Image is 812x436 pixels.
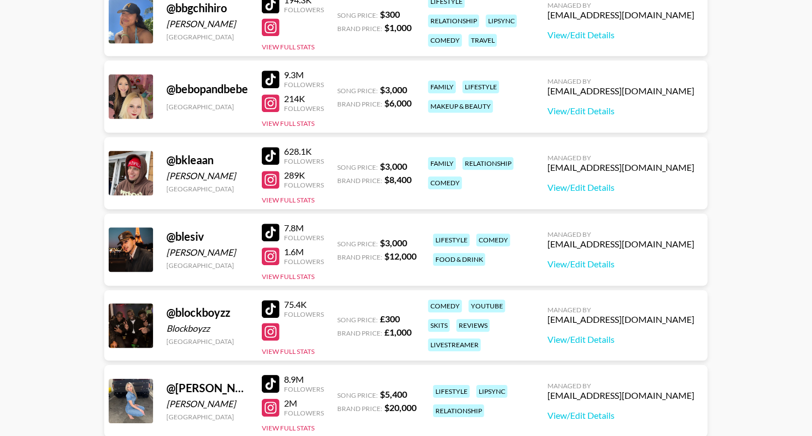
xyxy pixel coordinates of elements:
[547,162,694,173] div: [EMAIL_ADDRESS][DOMAIN_NAME]
[337,253,382,261] span: Brand Price:
[384,251,417,261] strong: $ 12,000
[456,319,490,332] div: reviews
[547,105,694,116] a: View/Edit Details
[284,299,324,310] div: 75.4K
[166,398,248,409] div: [PERSON_NAME]
[262,196,314,204] button: View Full Stats
[547,182,694,193] a: View/Edit Details
[380,9,400,19] strong: $ 300
[433,234,470,246] div: lifestyle
[284,80,324,89] div: Followers
[262,43,314,51] button: View Full Stats
[262,272,314,281] button: View Full Stats
[166,170,248,181] div: [PERSON_NAME]
[380,84,407,95] strong: $ 3,000
[380,313,400,324] strong: £ 300
[547,1,694,9] div: Managed By
[428,319,450,332] div: skits
[337,240,378,248] span: Song Price:
[284,222,324,234] div: 7.8M
[284,246,324,257] div: 1.6M
[166,413,248,421] div: [GEOGRAPHIC_DATA]
[166,323,248,334] div: Blockboyzz
[433,253,485,266] div: food & drink
[284,181,324,189] div: Followers
[380,237,407,248] strong: $ 3,000
[166,381,248,395] div: @ [PERSON_NAME].official
[384,402,417,413] strong: $ 20,000
[166,306,248,320] div: @ blockboyzz
[547,77,694,85] div: Managed By
[547,239,694,250] div: [EMAIL_ADDRESS][DOMAIN_NAME]
[166,18,248,29] div: [PERSON_NAME]
[284,104,324,113] div: Followers
[262,119,314,128] button: View Full Stats
[337,24,382,33] span: Brand Price:
[547,410,694,421] a: View/Edit Details
[166,185,248,193] div: [GEOGRAPHIC_DATA]
[166,153,248,167] div: @ bkleaan
[337,329,382,337] span: Brand Price:
[469,300,505,312] div: youtube
[547,85,694,97] div: [EMAIL_ADDRESS][DOMAIN_NAME]
[284,398,324,409] div: 2M
[166,247,248,258] div: [PERSON_NAME]
[547,306,694,314] div: Managed By
[166,337,248,346] div: [GEOGRAPHIC_DATA]
[384,22,412,33] strong: $ 1,000
[284,6,324,14] div: Followers
[284,374,324,385] div: 8.9M
[433,404,484,417] div: relationship
[547,230,694,239] div: Managed By
[380,161,407,171] strong: $ 3,000
[433,385,470,398] div: lifestyle
[262,347,314,356] button: View Full Stats
[547,9,694,21] div: [EMAIL_ADDRESS][DOMAIN_NAME]
[337,316,378,324] span: Song Price:
[284,157,324,165] div: Followers
[428,157,456,170] div: family
[284,69,324,80] div: 9.3M
[476,234,510,246] div: comedy
[547,314,694,325] div: [EMAIL_ADDRESS][DOMAIN_NAME]
[428,80,456,93] div: family
[166,82,248,96] div: @ bebopandbebe
[166,261,248,270] div: [GEOGRAPHIC_DATA]
[384,327,412,337] strong: £ 1,000
[166,33,248,41] div: [GEOGRAPHIC_DATA]
[469,34,497,47] div: travel
[547,154,694,162] div: Managed By
[476,385,507,398] div: lipsync
[166,230,248,244] div: @ blesiv
[284,257,324,266] div: Followers
[428,338,481,351] div: livestreamer
[262,424,314,432] button: View Full Stats
[486,14,517,27] div: lipsync
[547,29,694,40] a: View/Edit Details
[284,234,324,242] div: Followers
[166,103,248,111] div: [GEOGRAPHIC_DATA]
[547,258,694,270] a: View/Edit Details
[166,1,248,15] div: @ bbgchihiro
[547,382,694,390] div: Managed By
[384,98,412,108] strong: $ 6,000
[284,385,324,393] div: Followers
[337,11,378,19] span: Song Price:
[284,409,324,417] div: Followers
[428,176,462,189] div: comedy
[284,310,324,318] div: Followers
[428,100,493,113] div: makeup & beauty
[337,87,378,95] span: Song Price:
[463,80,499,93] div: lifestyle
[337,404,382,413] span: Brand Price:
[463,157,514,170] div: relationship
[337,163,378,171] span: Song Price:
[547,390,694,401] div: [EMAIL_ADDRESS][DOMAIN_NAME]
[384,174,412,185] strong: $ 8,400
[284,93,324,104] div: 214K
[284,146,324,157] div: 628.1K
[337,176,382,185] span: Brand Price:
[380,389,407,399] strong: $ 5,400
[337,391,378,399] span: Song Price:
[428,300,462,312] div: comedy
